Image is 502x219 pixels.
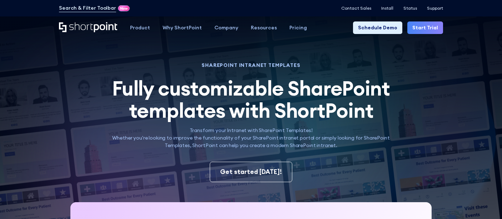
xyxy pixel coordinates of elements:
[407,21,443,34] a: Start Trial
[244,21,283,34] a: Resources
[214,24,238,31] div: Company
[251,24,277,31] div: Resources
[104,63,398,68] h1: SHAREPOINT INTRANET TEMPLATES
[341,6,371,11] a: Contact Sales
[156,21,208,34] a: Why ShortPoint
[289,24,307,31] div: Pricing
[220,167,282,176] div: Get started [DATE]!
[210,162,292,182] a: Get started [DATE]!
[403,6,417,11] a: Status
[353,21,402,34] a: Schedule Demo
[283,21,313,34] a: Pricing
[130,24,150,31] div: Product
[112,76,390,123] span: Fully customizable SharePoint templates with ShortPoint
[104,127,398,149] p: Transform your Intranet with SharePoint Templates! Whether you're looking to improve the function...
[427,6,443,11] a: Support
[59,4,116,12] a: Search & Filter Toolbar
[124,21,156,34] a: Product
[59,22,117,33] a: Home
[381,6,393,11] a: Install
[163,24,202,31] div: Why ShortPoint
[208,21,244,34] a: Company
